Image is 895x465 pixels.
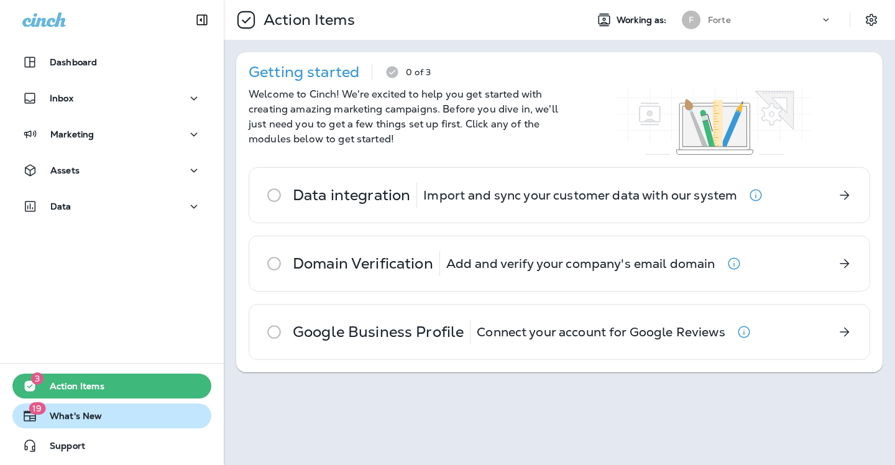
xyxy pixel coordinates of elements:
[50,201,71,211] p: Data
[446,259,715,269] p: Add and verify your company's email domain
[12,433,211,458] button: Support
[50,57,97,67] p: Dashboard
[37,441,85,456] span: Support
[259,11,355,29] p: Action Items
[12,194,211,219] button: Data
[31,372,44,385] span: 3
[617,15,669,25] span: Working as:
[249,87,559,147] p: Welcome to Cinch! We're excited to help you get started with creating amazing marketing campaigns...
[423,190,737,200] p: Import and sync your customer data with our system
[12,374,211,398] button: 3Action Items
[12,403,211,428] button: 19What's New
[293,327,464,337] p: Google Business Profile
[293,259,433,269] p: Domain Verification
[37,381,104,396] span: Action Items
[50,129,94,139] p: Marketing
[477,327,725,337] p: Connect your account for Google Reviews
[12,158,211,183] button: Assets
[12,122,211,147] button: Marketing
[29,402,45,415] span: 19
[37,411,102,426] span: What's New
[682,11,700,29] div: F
[12,86,211,111] button: Inbox
[293,190,410,200] p: Data integration
[860,9,883,31] button: Settings
[832,320,857,344] button: Get Started
[832,183,857,208] button: Get Started
[249,67,359,77] p: Getting started
[50,93,73,103] p: Inbox
[406,67,431,77] p: 0 of 3
[832,251,857,276] button: Get Started
[12,50,211,75] button: Dashboard
[50,165,80,175] p: Assets
[708,15,731,25] p: Forte
[185,7,219,32] button: Collapse Sidebar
